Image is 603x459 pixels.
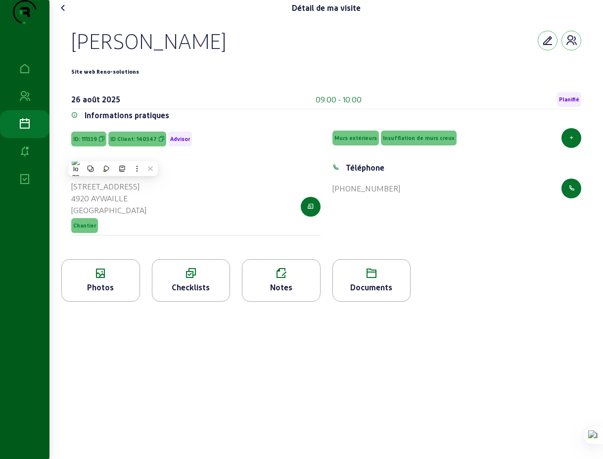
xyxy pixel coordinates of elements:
div: Notes [242,281,320,293]
div: Photos [62,281,139,293]
div: 4920 AYWAILLE [71,192,146,204]
div: Détail de ma visite [292,2,361,14]
div: Téléphone [346,162,384,174]
div: 26 août 2025 [71,93,120,105]
div: Checklists [152,281,230,293]
div: [PERSON_NAME] [71,28,226,53]
span: Chantier [73,222,96,229]
div: 09:00 - 10:00 [316,93,362,105]
div: Documents [333,281,411,293]
span: Advisor [170,136,190,142]
span: Insufflation de murs creux [383,135,455,141]
span: Planifié [559,96,579,103]
span: ID Client: 140347 [110,136,157,142]
div: [GEOGRAPHIC_DATA] [71,204,146,216]
span: ID: 111339 [73,136,97,142]
div: Site web Reno-solutions [71,66,139,78]
div: Informations pratiques [85,109,169,121]
div: [PHONE_NUMBER] [332,183,400,194]
div: [STREET_ADDRESS] [71,181,146,192]
span: Murs extérieurs [334,135,377,141]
